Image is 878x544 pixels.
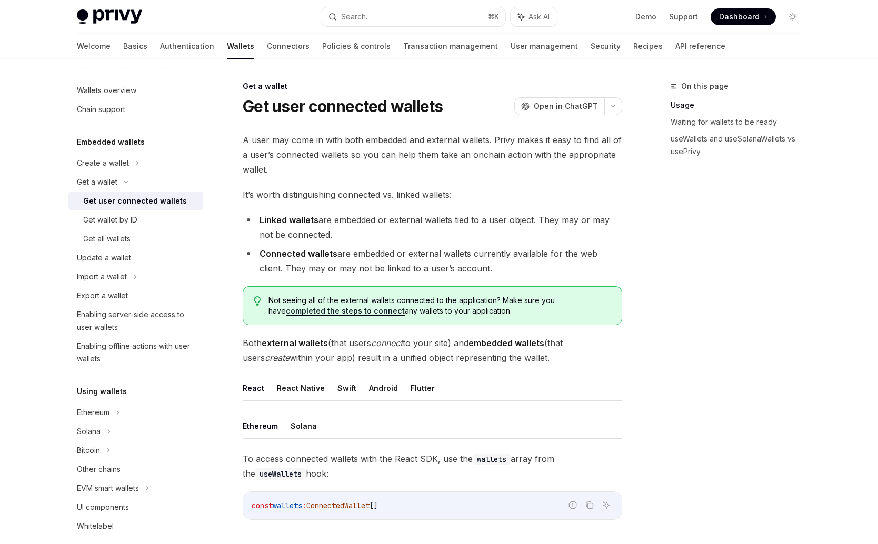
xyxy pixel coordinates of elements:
a: Enabling offline actions with user wallets [68,337,203,368]
li: are embedded or external wallets tied to a user object. They may or may not be connected. [243,213,622,242]
a: Chain support [68,100,203,119]
em: create [265,352,290,363]
strong: external wallets [262,338,328,348]
em: connect [371,338,403,348]
div: Chain support [77,103,125,116]
a: API reference [675,34,725,59]
svg: Tip [254,296,261,306]
img: light logo [77,9,142,24]
div: Import a wallet [77,270,127,283]
div: Get all wallets [83,233,131,245]
a: Other chains [68,460,203,479]
div: Wallets overview [77,84,136,97]
button: React Native [277,376,325,400]
span: A user may come in with both embedded and external wallets. Privy makes it easy to find all of a ... [243,133,622,177]
code: useWallets [255,468,306,480]
a: Usage [671,97,810,114]
div: Get a wallet [243,81,622,92]
a: Recipes [633,34,663,59]
div: Get wallet by ID [83,214,137,226]
a: Dashboard [711,8,776,25]
strong: Linked wallets [260,215,318,225]
a: Waiting for wallets to be ready [671,114,810,130]
a: Wallets overview [68,81,203,100]
span: : [302,501,306,510]
a: Connectors [267,34,310,59]
div: Export a wallet [77,289,128,302]
a: Get wallet by ID [68,210,203,229]
span: ⌘ K [488,13,499,21]
div: Get user connected wallets [83,195,187,207]
span: On this page [681,80,729,93]
div: Whitelabel [77,520,114,532]
span: Not seeing all of the external wallets connected to the application? Make sure you have any walle... [268,295,611,316]
span: It’s worth distinguishing connected vs. linked wallets: [243,187,622,202]
a: Demo [635,12,656,22]
div: Solana [77,425,101,438]
a: User management [511,34,578,59]
h5: Embedded wallets [77,136,145,148]
li: are embedded or external wallets currently available for the web client. They may or may not be l... [243,246,622,276]
span: To access connected wallets with the React SDK, use the array from the hook: [243,451,622,481]
div: Get a wallet [77,176,117,188]
button: Ethereum [243,414,278,438]
button: Solana [291,414,317,438]
span: ConnectedWallet [306,501,370,510]
button: Report incorrect code [566,498,580,512]
a: Get user connected wallets [68,192,203,210]
div: Update a wallet [77,251,131,264]
div: EVM smart wallets [77,482,139,495]
button: Swift [337,376,356,400]
div: Create a wallet [77,157,129,169]
code: wallets [473,454,511,465]
a: Transaction management [403,34,498,59]
button: Ask AI [600,498,613,512]
span: [] [370,501,378,510]
div: Ethereum [77,406,109,419]
h1: Get user connected wallets [243,97,443,116]
button: Android [369,376,398,400]
span: wallets [273,501,302,510]
a: Whitelabel [68,517,203,536]
a: Security [591,34,621,59]
div: Enabling server-side access to user wallets [77,308,197,334]
span: Ask AI [528,12,550,22]
button: Ask AI [511,7,557,26]
strong: Connected wallets [260,248,337,259]
a: UI components [68,498,203,517]
div: Other chains [77,463,121,476]
a: completed the steps to connect [286,306,405,316]
a: Export a wallet [68,286,203,305]
a: useWallets and useSolanaWallets vs. usePrivy [671,130,810,160]
a: Get all wallets [68,229,203,248]
div: UI components [77,501,129,513]
span: Dashboard [719,12,760,22]
span: const [252,501,273,510]
strong: embedded wallets [468,338,544,348]
button: Flutter [411,376,435,400]
a: Enabling server-side access to user wallets [68,305,203,337]
a: Policies & controls [322,34,391,59]
span: Both (that users to your site) and (that users within your app) result in a unified object repres... [243,336,622,365]
button: Open in ChatGPT [514,97,604,115]
a: Update a wallet [68,248,203,267]
a: Welcome [77,34,111,59]
div: Search... [341,11,371,23]
button: Copy the contents from the code block [583,498,596,512]
a: Support [669,12,698,22]
button: Toggle dark mode [784,8,801,25]
div: Enabling offline actions with user wallets [77,340,197,365]
a: Wallets [227,34,254,59]
button: React [243,376,264,400]
div: Bitcoin [77,444,100,457]
h5: Using wallets [77,385,127,398]
span: Open in ChatGPT [534,101,598,112]
a: Authentication [160,34,214,59]
button: Search...⌘K [321,7,505,26]
a: Basics [123,34,147,59]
